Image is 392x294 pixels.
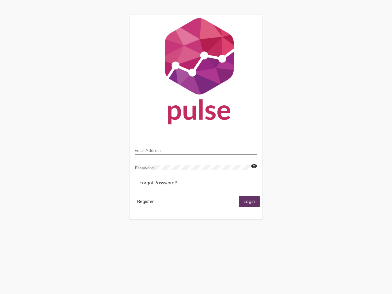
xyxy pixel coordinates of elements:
[137,199,154,204] span: Register
[140,180,177,186] span: Forgot Password?
[251,163,257,170] mat-icon: visibility
[130,15,262,130] img: Pulse For Good Logo
[132,196,159,207] button: Register
[135,177,182,188] button: Forgot Password?
[239,196,260,207] button: Login
[244,199,255,205] span: Login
